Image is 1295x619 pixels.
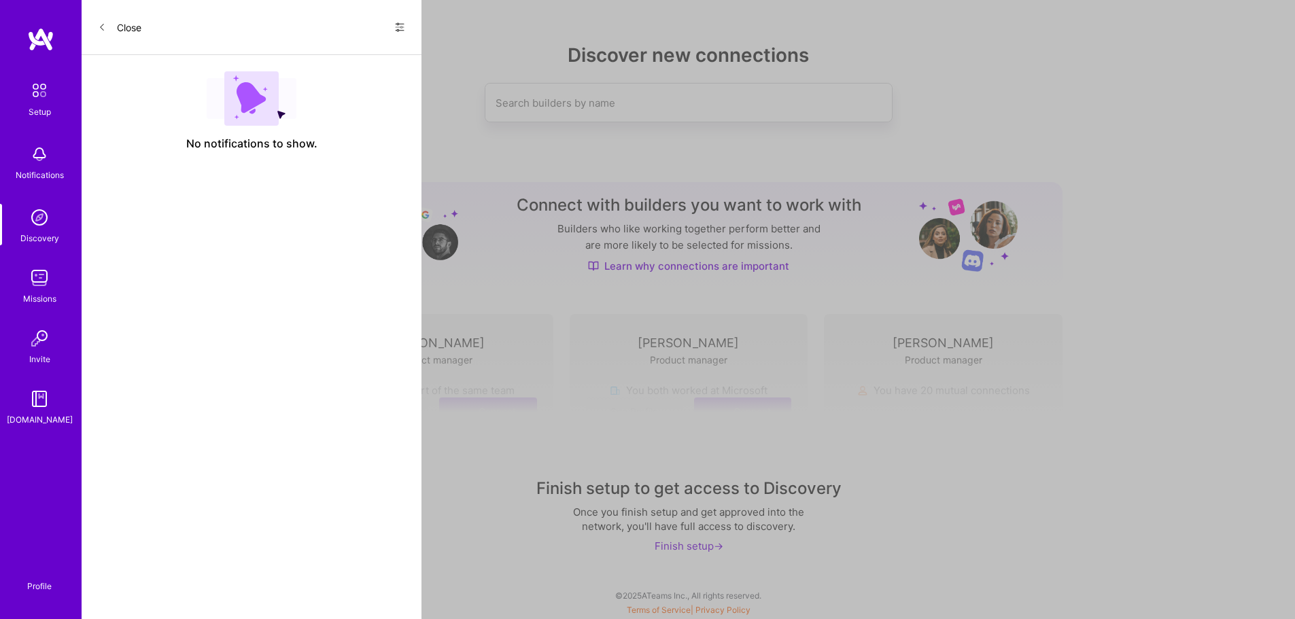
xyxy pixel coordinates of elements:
img: bell [26,141,53,168]
img: guide book [26,385,53,412]
div: Missions [23,291,56,306]
div: [DOMAIN_NAME] [7,412,73,427]
img: setup [25,76,54,105]
div: Setup [29,105,51,119]
img: Invite [26,325,53,352]
a: Profile [22,565,56,592]
div: Invite [29,352,50,366]
div: Notifications [16,168,64,182]
img: teamwork [26,264,53,291]
div: Profile [27,579,52,592]
img: empty [207,71,296,126]
button: Close [98,16,141,38]
img: discovery [26,204,53,231]
img: logo [27,27,54,52]
div: Discovery [20,231,59,245]
span: No notifications to show. [186,137,317,151]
